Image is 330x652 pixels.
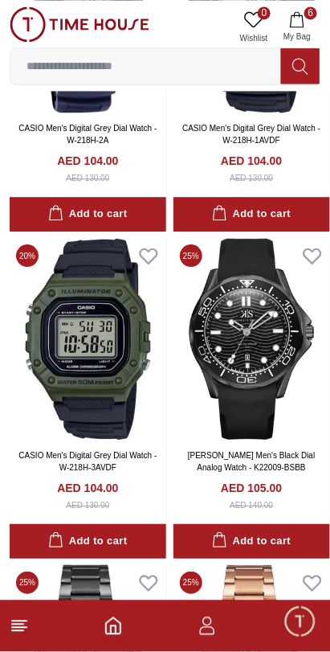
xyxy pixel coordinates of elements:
[212,205,291,223] div: Add to cart
[234,6,274,47] a: 0Wishlist
[16,244,39,267] span: 20 %
[258,6,271,19] span: 0
[10,524,166,559] button: Add to cart
[188,451,316,472] a: [PERSON_NAME] Men's Black Dial Analog Watch - K22009-BSBB
[18,451,157,472] a: CASIO Men's Digital Grey Dial Watch - W-218H-3AVDF
[180,572,202,594] span: 25 %
[180,244,202,267] span: 25 %
[48,532,127,551] div: Add to cart
[173,524,330,559] button: Add to cart
[182,124,320,145] a: CASIO Men's Digital Grey Dial Watch - W-218H-1AVDF
[234,32,274,44] span: Wishlist
[48,205,127,223] div: Add to cart
[66,172,109,184] div: AED 130.00
[66,499,109,511] div: AED 130.00
[283,605,318,640] div: Chat Widget
[57,153,118,169] h4: AED 104.00
[10,6,149,42] img: ...
[57,480,118,496] h4: AED 104.00
[221,153,282,169] h4: AED 104.00
[304,6,317,19] span: 6
[10,197,166,232] button: Add to cart
[16,572,39,594] span: 25 %
[10,238,166,440] img: CASIO Men's Digital Grey Dial Watch - W-218H-3AVDF
[173,197,330,232] button: Add to cart
[104,617,123,636] a: Home
[212,532,291,551] div: Add to cart
[277,31,317,43] span: My Bag
[173,238,330,440] img: Kenneth Scott Men's Black Dial Analog Watch - K22009-BSBB
[221,480,282,496] h4: AED 105.00
[274,6,320,47] button: 6My Bag
[230,499,273,511] div: AED 140.00
[18,124,157,145] a: CASIO Men's Digital Grey Dial Watch - W-218H-2A
[230,172,273,184] div: AED 130.00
